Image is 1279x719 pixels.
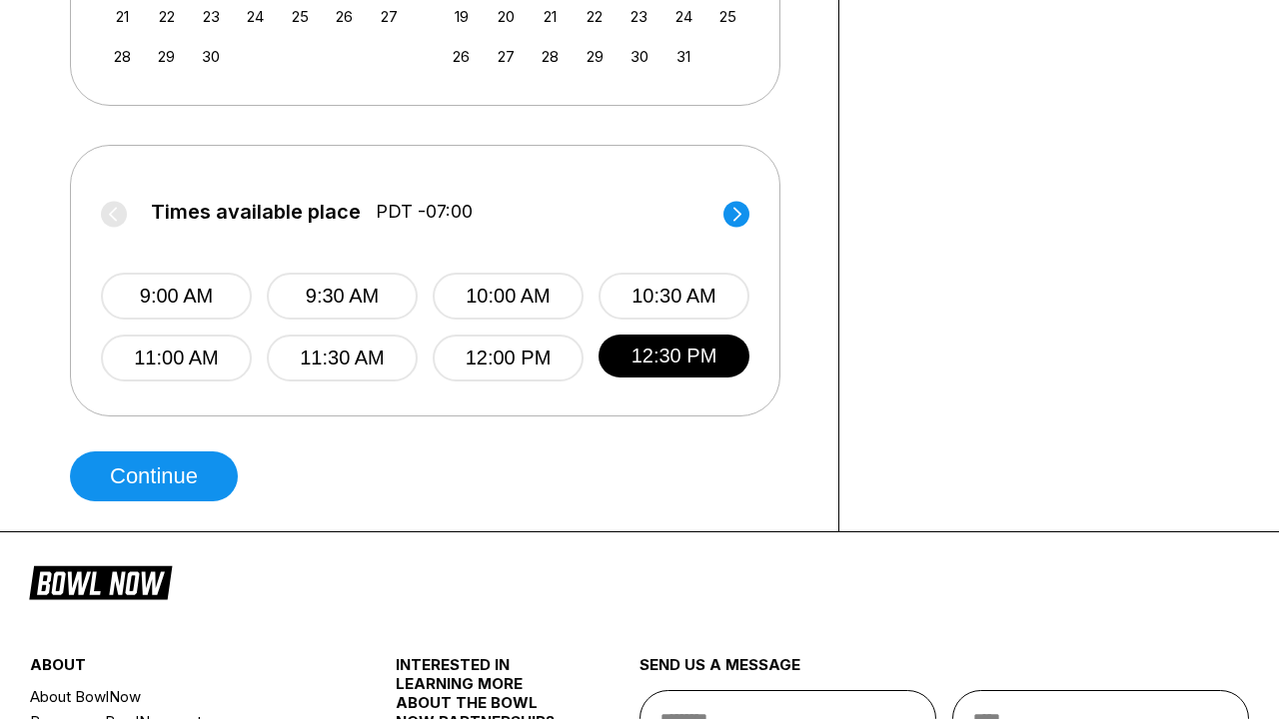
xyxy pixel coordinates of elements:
[267,273,418,320] button: 9:30 AM
[242,3,269,30] div: Choose Wednesday, September 24th, 2025
[639,655,1249,690] div: send us a message
[287,3,314,30] div: Choose Thursday, September 25th, 2025
[153,3,180,30] div: Choose Monday, September 22nd, 2025
[626,43,652,70] div: Choose Thursday, October 30th, 2025
[714,3,741,30] div: Choose Saturday, October 25th, 2025
[493,3,520,30] div: Choose Monday, October 20th, 2025
[151,201,361,223] span: Times available place
[109,43,136,70] div: Choose Sunday, September 28th, 2025
[670,3,697,30] div: Choose Friday, October 24th, 2025
[537,43,564,70] div: Choose Tuesday, October 28th, 2025
[582,43,609,70] div: Choose Wednesday, October 29th, 2025
[30,684,335,709] a: About BowlNow
[582,3,609,30] div: Choose Wednesday, October 22nd, 2025
[153,43,180,70] div: Choose Monday, September 29th, 2025
[267,335,418,381] button: 11:30 AM
[670,43,697,70] div: Choose Friday, October 31st, 2025
[433,335,584,381] button: 12:00 PM
[198,3,225,30] div: Choose Tuesday, September 23rd, 2025
[599,273,749,320] button: 10:30 AM
[376,3,403,30] div: Choose Saturday, September 27th, 2025
[599,335,749,377] button: 12:30 PM
[626,3,652,30] div: Choose Thursday, October 23rd, 2025
[493,43,520,70] div: Choose Monday, October 27th, 2025
[448,43,475,70] div: Choose Sunday, October 26th, 2025
[101,273,252,320] button: 9:00 AM
[537,3,564,30] div: Choose Tuesday, October 21st, 2025
[376,201,473,223] span: PDT -07:00
[448,3,475,30] div: Choose Sunday, October 19th, 2025
[331,3,358,30] div: Choose Friday, September 26th, 2025
[433,273,584,320] button: 10:00 AM
[198,43,225,70] div: Choose Tuesday, September 30th, 2025
[70,451,238,501] button: Continue
[30,655,335,684] div: about
[101,335,252,381] button: 11:00 AM
[109,3,136,30] div: Choose Sunday, September 21st, 2025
